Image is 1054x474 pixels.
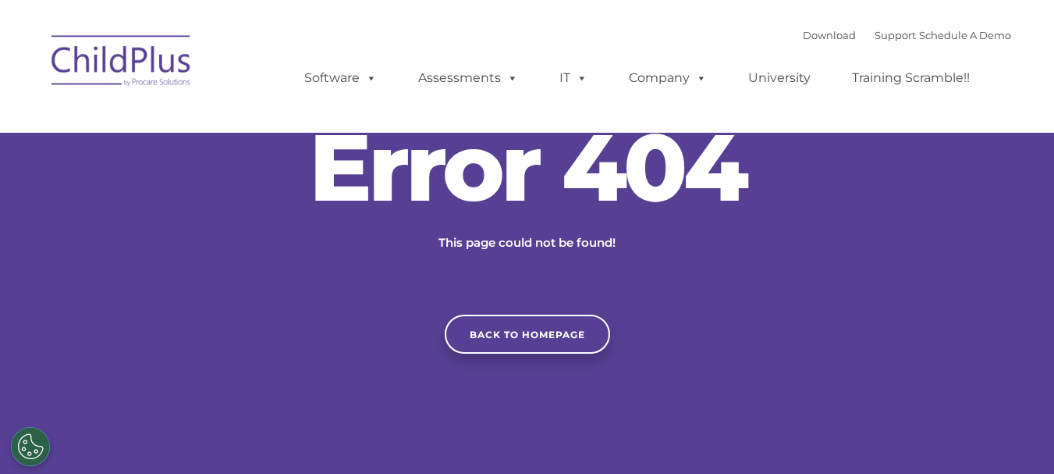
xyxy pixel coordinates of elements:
[293,120,761,214] h2: Error 404
[875,29,916,41] a: Support
[919,29,1011,41] a: Schedule A Demo
[44,24,200,102] img: ChildPlus by Procare Solutions
[613,62,722,94] a: Company
[11,427,50,466] button: Cookies Settings
[803,29,856,41] a: Download
[836,62,985,94] a: Training Scramble!!
[733,62,826,94] a: University
[445,315,610,354] a: Back to homepage
[289,62,392,94] a: Software
[544,62,603,94] a: IT
[364,233,691,252] p: This page could not be found!
[403,62,534,94] a: Assessments
[803,29,1011,41] font: |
